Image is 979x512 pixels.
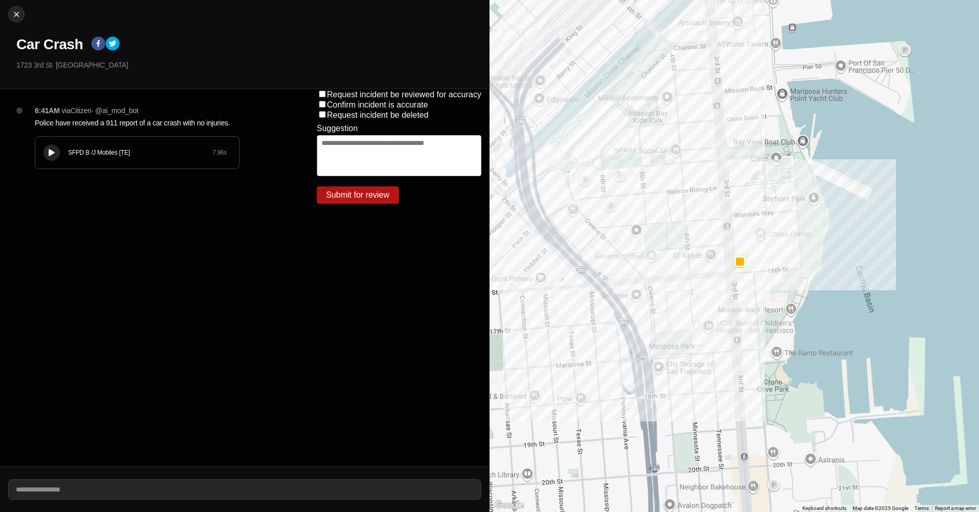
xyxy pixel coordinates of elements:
button: cancel [8,6,25,23]
a: Open this area in Google Maps (opens a new window) [492,499,526,512]
button: Keyboard shortcuts [802,505,846,512]
img: Google [492,499,526,512]
div: 7.96 s [212,148,227,157]
span: Map data ©2025 Google [853,505,908,511]
h1: Car Crash [16,35,83,54]
a: Report a map error [935,505,976,511]
button: facebook [91,36,105,53]
img: cancel [11,9,22,19]
button: Submit for review [317,186,399,204]
p: via Citizen · @ ai_mod_bot [61,105,138,116]
p: 6:41AM [35,105,59,116]
a: Terms (opens in new tab) [914,505,929,511]
p: 1723 3rd St · [GEOGRAPHIC_DATA] [16,60,481,70]
label: Suggestion [317,124,358,133]
label: Request incident be deleted [327,111,429,119]
p: Police have received a 911 report of a car crash with no injuries. [35,118,276,128]
button: twitter [105,36,120,53]
label: Request incident be reviewed for accuracy [327,90,482,99]
label: Confirm incident is accurate [327,100,428,109]
div: SFPD B /J Mobiles [TE] [68,148,212,157]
